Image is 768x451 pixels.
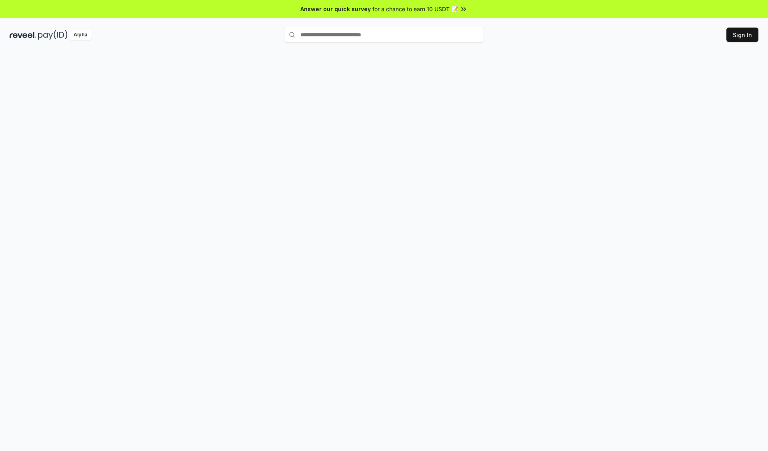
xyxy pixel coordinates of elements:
span: for a chance to earn 10 USDT 📝 [372,5,458,13]
img: reveel_dark [10,30,36,40]
span: Answer our quick survey [300,5,371,13]
button: Sign In [726,28,758,42]
div: Alpha [69,30,92,40]
img: pay_id [38,30,68,40]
